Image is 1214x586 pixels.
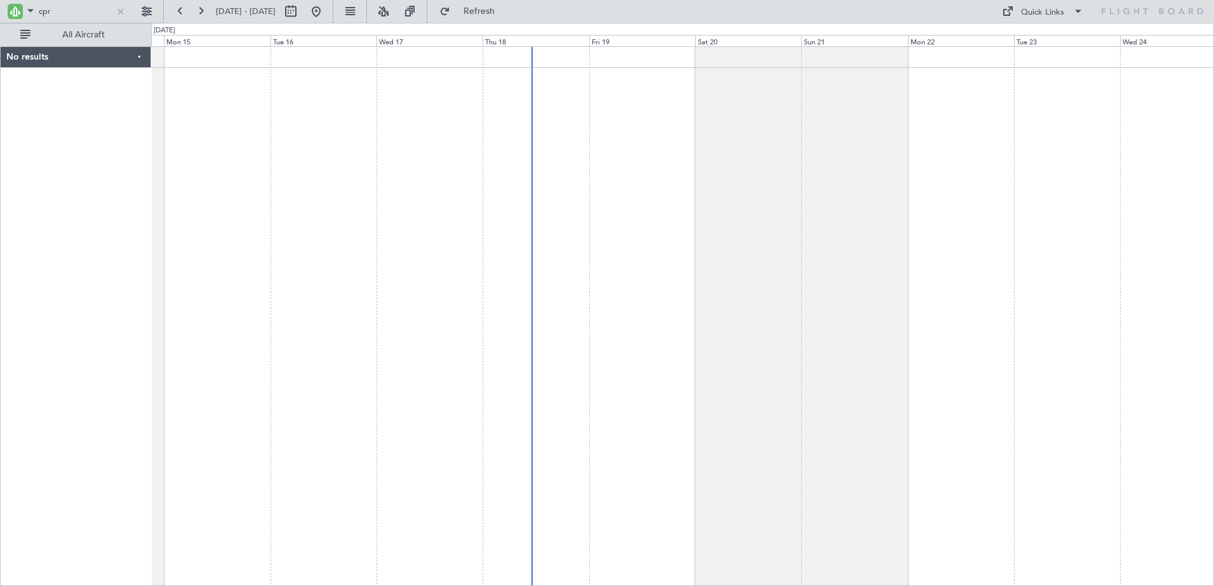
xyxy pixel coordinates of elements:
div: Sun 21 [801,35,907,46]
span: [DATE] - [DATE] [216,6,276,17]
div: Tue 23 [1014,35,1120,46]
div: Wed 17 [377,35,483,46]
div: [DATE] [154,25,175,36]
div: Mon 15 [164,35,270,46]
input: A/C (Reg. or Type) [39,2,112,21]
button: All Aircraft [14,25,138,45]
div: Sat 20 [695,35,801,46]
div: Quick Links [1021,6,1064,19]
button: Refresh [434,1,510,22]
span: All Aircraft [33,30,134,39]
div: Fri 19 [589,35,695,46]
button: Quick Links [996,1,1090,22]
div: Thu 18 [483,35,589,46]
div: Tue 16 [270,35,377,46]
div: Mon 22 [908,35,1014,46]
span: Refresh [453,7,506,16]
